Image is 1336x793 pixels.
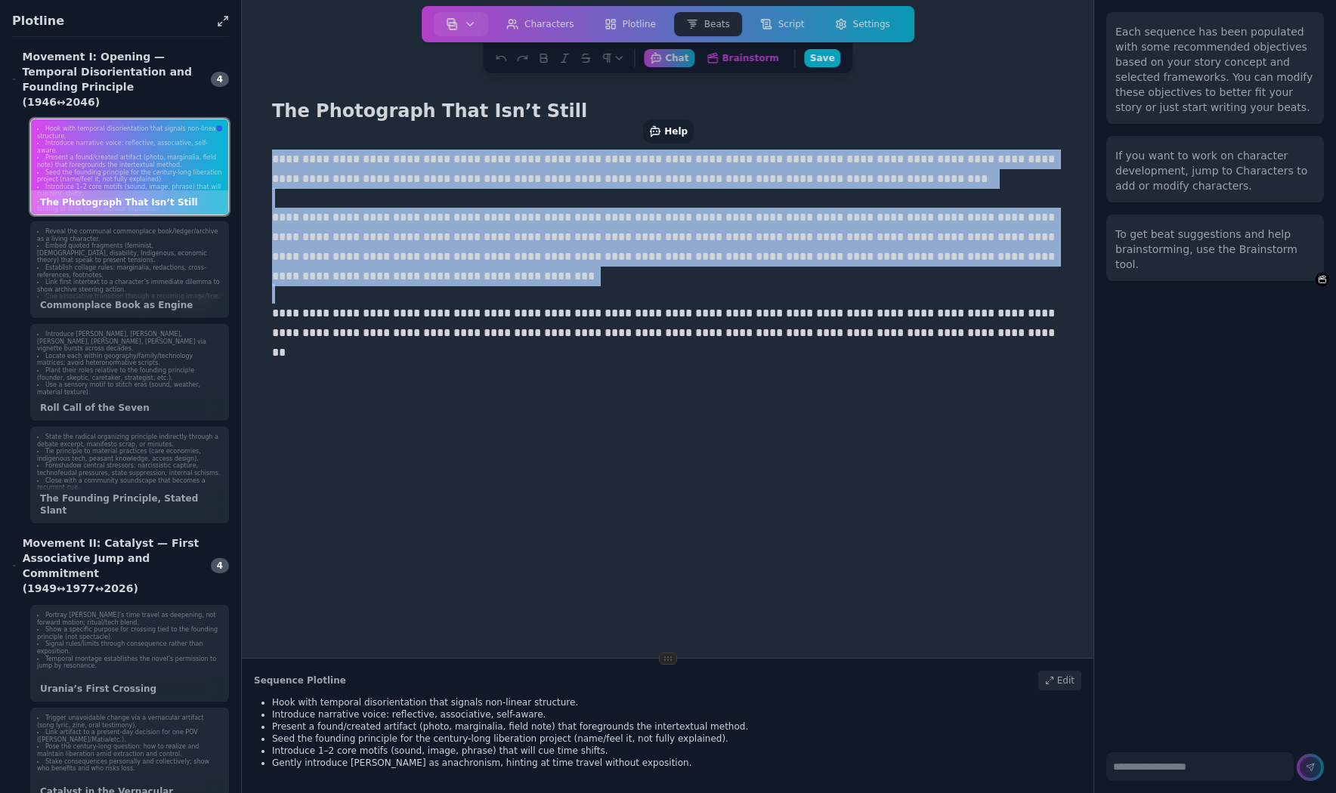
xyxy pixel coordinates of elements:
li: Signal rules/limits through consequence rather than exposition. [37,640,222,655]
button: Settings [823,12,902,36]
li: Reveal the communal commonplace book/ledger/archive as a living character. [37,228,222,242]
div: Commonplace Book as Engine [31,293,228,317]
li: Establish collage rules: marginalia, redactions, cross-references, footnotes. [37,264,222,279]
div: Urania’s First Crossing [31,677,228,701]
button: Plotline [592,12,668,36]
li: Use a sensory motif to stitch eras (sound, weather, material texture). [37,381,222,396]
a: Plotline [589,9,671,39]
button: Help [643,119,694,143]
div: To get beat suggestions and help brainstorming, use the Brainstorm tool. [1115,227,1315,272]
img: storyboard [446,18,458,30]
a: Characters [491,9,589,39]
li: Embed quoted fragments (feminist, [DEMOGRAPHIC_DATA], disability, Indigenous, economic theory) th... [37,242,222,264]
li: State the radical organizing principle indirectly through a debate excerpt, manifesto scrap, or m... [37,434,222,448]
div: Roll Call of the Seven [31,396,228,420]
div: Each sequence has been populated with some recommended objectives based on your story concept and... [1115,24,1315,115]
button: Brainstorm [1315,272,1330,287]
li: Show a specific purpose for crossing tied to the founding principle (not spectacle). [37,626,222,640]
li: Trigger unavoidable change via a vernacular artifact (song lyric, zine, oral testimony). [37,714,222,729]
li: Introduce narrative voice: reflective, associative, self-aware. [272,708,1081,720]
button: Brainstorm [701,49,785,67]
li: Present a found/created artifact (photo, marginalia, field note) that foregrounds the intertextua... [272,720,1081,733]
li: Plant their roles relative to the founding principle (founder, skeptic, caretaker, strategist, et... [37,367,222,381]
button: Beats [674,12,742,36]
li: Tie principle to material practices (care economies, indigenous tech, peasant knowledge, access d... [37,448,222,462]
li: Close with a community soundscape that becomes a recurrent cue. [37,477,222,492]
h2: Sequence Plotline [254,674,346,687]
div: Edit [1038,671,1081,690]
li: Introduce 1–2 core motifs (sound, image, phrase) that will cue time shifts. [272,745,1081,757]
button: Chat [644,49,694,67]
a: Script [745,9,820,39]
li: Hook with temporal disorientation that signals non-linear structure. [272,696,1081,708]
li: Introduce narrative voice: reflective, associative, self-aware. [37,140,222,154]
span: 4 [211,72,229,87]
li: Temporal montage establishes the novel’s permission to jump by resonance. [37,656,222,670]
div: The Founding Principle, Stated Slant [31,486,228,523]
li: Pose the century-long question: how to realize and maintain liberation amid extraction and control. [37,743,222,758]
li: Link first intertext to a character’s immediate dilemma to show archive steering action. [37,279,222,293]
button: Save [804,49,841,67]
li: Present a found/created artifact (photo, marginalia, field note) that foregrounds the intertextua... [37,154,222,168]
li: Gently introduce [PERSON_NAME] as anachronism, hinting at time travel without exposition. [272,757,1081,769]
li: Stake consequences personally and collectively; show who benefits and who risks loss. [37,758,222,773]
li: Portray [PERSON_NAME]’s time travel as deepening, not forward motion; ritual/tech blend. [37,612,222,626]
button: Script [748,12,817,36]
button: Characters [494,12,586,36]
li: Introduce [PERSON_NAME], [PERSON_NAME], [PERSON_NAME], [PERSON_NAME], [PERSON_NAME] via vignette ... [37,331,222,353]
div: Movement II: Catalyst — First Associative Jump and Commitment (1949↔1977↔2026) [12,535,202,596]
li: Link artifact to a present-day decision for one POV ([PERSON_NAME]/Matia/etc.). [37,729,222,743]
div: If you want to work on character development, jump to Characters to add or modify characters. [1115,148,1315,193]
h1: Plotline [12,12,211,30]
li: Foreshadow central stressors: narcissistic capture, technofeudal pressures, state suppression, in... [37,462,222,477]
h1: The Photograph That Isn’t Still [266,97,593,125]
li: Introduce 1–2 core motifs (sound, image, phrase) that will cue time shifts. [37,184,222,198]
div: The Photograph That Isn’t Still [31,190,228,214]
a: Settings [820,9,905,39]
a: Beats [671,9,745,39]
li: Hook with temporal disorientation that signals non-linear structure. [37,125,222,140]
li: Locate each within geography/family/technology matrices; avoid heteronormative scripts. [37,353,222,367]
span: 4 [211,558,229,573]
div: Movement I: Opening — Temporal Disorientation and Founding Principle (1946↔2046) [12,49,202,110]
li: Seed the founding principle for the century-long liberation project (name/feel it, not fully expl... [37,169,222,184]
li: Seed the founding principle for the century-long liberation project (name/feel it, not fully expl... [272,733,1081,745]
